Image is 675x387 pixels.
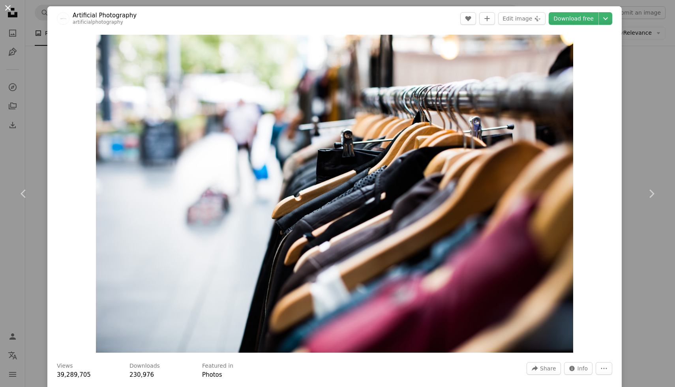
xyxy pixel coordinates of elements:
h3: Views [57,362,73,370]
span: Share [540,363,556,374]
span: 39,289,705 [57,371,91,378]
img: Go to Artificial Photography's profile [57,12,69,25]
span: Info [577,363,588,374]
button: Add to Collection [479,12,495,25]
span: 230,976 [129,371,154,378]
button: Choose download size [599,12,612,25]
button: Stats about this image [564,362,593,375]
a: artificialphotography [73,19,123,25]
button: Zoom in on this image [96,35,573,353]
button: Like [460,12,476,25]
a: Download free [549,12,598,25]
img: selective focus photography of hanged clothes [96,35,573,353]
h3: Downloads [129,362,160,370]
button: Share this image [527,362,561,375]
h3: Featured in [202,362,233,370]
button: More Actions [596,362,612,375]
button: Edit image [498,12,546,25]
a: Artificial Photography [73,11,137,19]
a: Next [628,156,675,232]
a: Photos [202,371,222,378]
